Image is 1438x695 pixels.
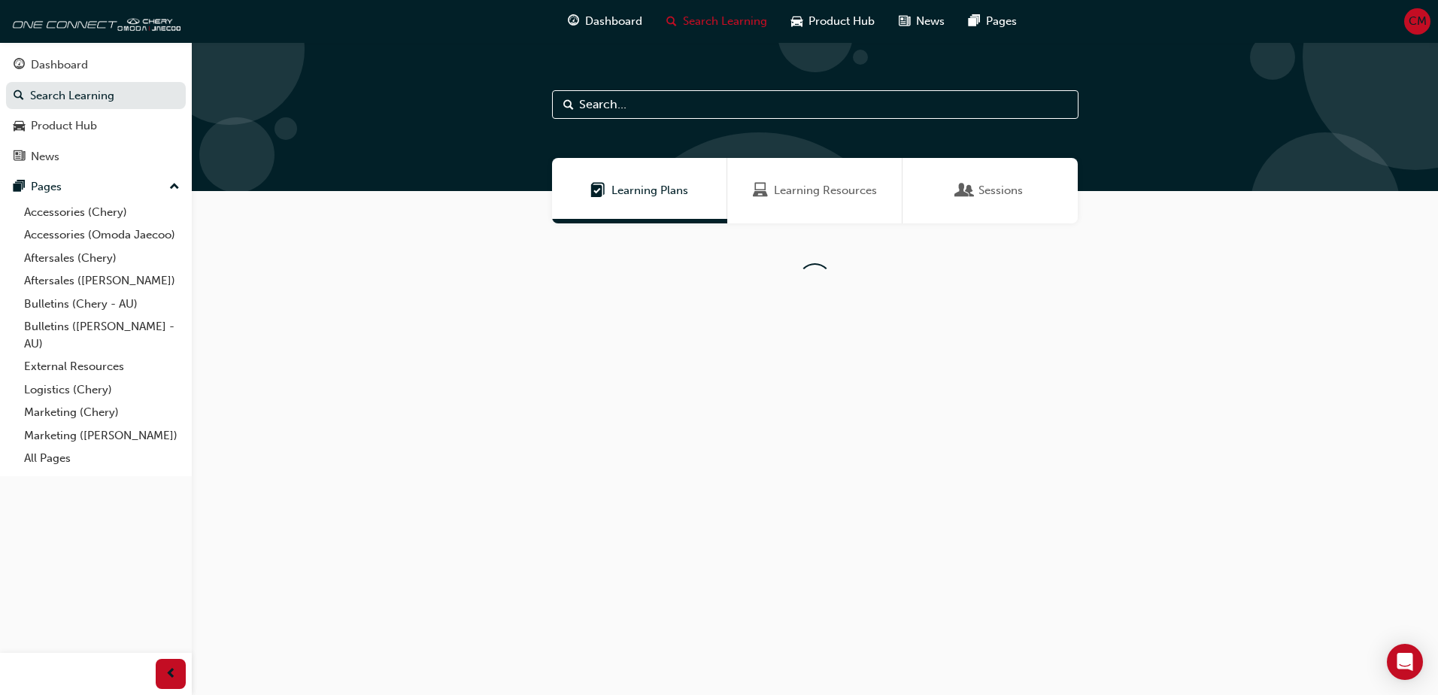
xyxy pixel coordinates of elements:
span: News [916,13,945,30]
img: oneconnect [8,6,181,36]
a: Aftersales ([PERSON_NAME]) [18,269,186,293]
a: Logistics (Chery) [18,378,186,402]
a: search-iconSearch Learning [654,6,779,37]
span: Dashboard [585,13,642,30]
span: search-icon [666,12,677,31]
input: Search... [552,90,1078,119]
a: SessionsSessions [903,158,1078,223]
a: Search Learning [6,82,186,110]
span: guage-icon [568,12,579,31]
a: Aftersales (Chery) [18,247,186,270]
div: Open Intercom Messenger [1387,644,1423,680]
a: External Resources [18,355,186,378]
a: Accessories (Omoda Jaecoo) [18,223,186,247]
a: Learning PlansLearning Plans [552,158,727,223]
span: Search [563,96,574,114]
span: news-icon [899,12,910,31]
span: car-icon [791,12,802,31]
div: Product Hub [31,117,97,135]
span: prev-icon [165,665,177,684]
a: Marketing (Chery) [18,401,186,424]
span: guage-icon [14,59,25,72]
a: Bulletins (Chery - AU) [18,293,186,316]
a: Marketing ([PERSON_NAME]) [18,424,186,448]
span: Learning Plans [590,182,605,199]
span: Sessions [978,182,1023,199]
span: CM [1409,13,1427,30]
span: Search Learning [683,13,767,30]
a: Learning ResourcesLearning Resources [727,158,903,223]
span: up-icon [169,178,180,197]
a: Bulletins ([PERSON_NAME] - AU) [18,315,186,355]
span: Learning Resources [753,182,768,199]
span: Product Hub [808,13,875,30]
a: Product Hub [6,112,186,140]
span: car-icon [14,120,25,133]
a: Accessories (Chery) [18,201,186,224]
span: Learning Plans [611,182,688,199]
a: news-iconNews [887,6,957,37]
a: guage-iconDashboard [556,6,654,37]
span: Learning Resources [774,182,877,199]
span: news-icon [14,150,25,164]
span: Sessions [957,182,972,199]
div: Dashboard [31,56,88,74]
span: pages-icon [14,181,25,194]
button: Pages [6,173,186,201]
span: Pages [986,13,1017,30]
a: Dashboard [6,51,186,79]
a: News [6,143,186,171]
span: pages-icon [969,12,980,31]
button: DashboardSearch LearningProduct HubNews [6,48,186,173]
button: CM [1404,8,1430,35]
div: Pages [31,178,62,196]
a: car-iconProduct Hub [779,6,887,37]
a: pages-iconPages [957,6,1029,37]
span: search-icon [14,90,24,103]
div: News [31,148,59,165]
a: All Pages [18,447,186,470]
